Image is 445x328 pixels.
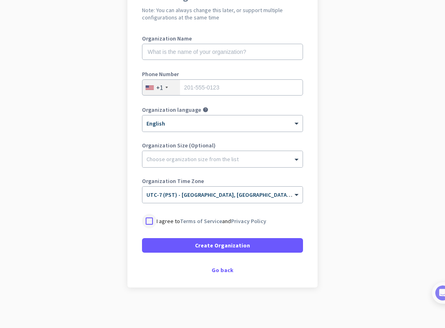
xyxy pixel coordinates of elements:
label: Organization language [142,107,201,113]
label: Organization Size (Optional) [142,143,303,148]
i: help [203,107,208,113]
label: Organization Time Zone [142,178,303,184]
span: Create Organization [195,241,250,249]
p: I agree to and [157,217,266,225]
input: 201-555-0123 [142,79,303,96]
label: Phone Number [142,71,303,77]
input: What is the name of your organization? [142,44,303,60]
button: Create Organization [142,238,303,253]
div: +1 [156,83,163,92]
h2: Note: You can always change this later, or support multiple configurations at the same time [142,6,303,21]
label: Organization Name [142,36,303,41]
a: Privacy Policy [231,217,266,225]
div: Go back [142,267,303,273]
a: Terms of Service [180,217,222,225]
